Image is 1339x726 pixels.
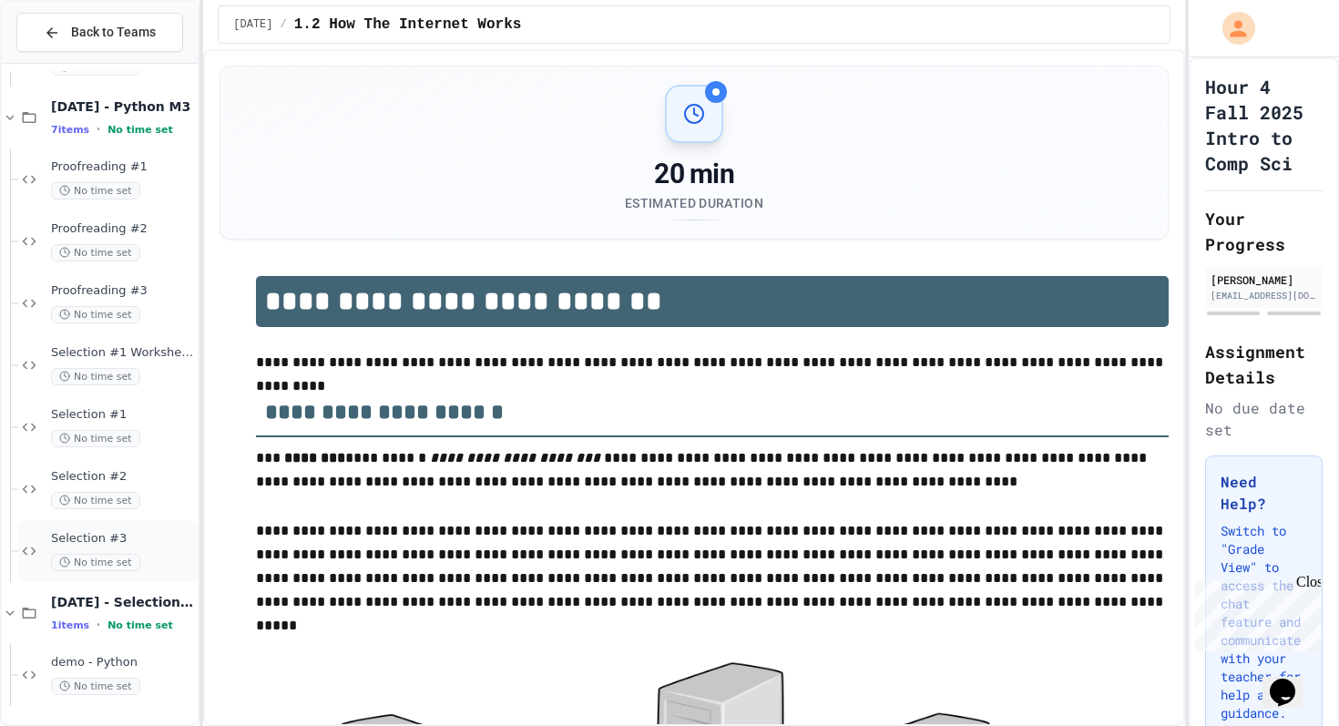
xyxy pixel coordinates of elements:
[281,17,287,32] span: /
[51,182,140,199] span: No time set
[294,14,522,36] span: 1.2 How The Internet Works
[51,98,194,115] span: [DATE] - Python M3
[51,492,140,509] span: No time set
[51,619,89,631] span: 1 items
[1205,339,1323,390] h2: Assignment Details
[51,531,194,547] span: Selection #3
[107,619,173,631] span: No time set
[51,594,194,610] span: [DATE] - Selection #2
[1221,522,1307,722] p: Switch to "Grade View" to access the chat feature and communicate with your teacher for help and ...
[625,194,763,212] div: Estimated Duration
[1221,471,1307,515] h3: Need Help?
[51,159,194,175] span: Proofreading #1
[107,124,173,136] span: No time set
[71,23,156,42] span: Back to Teams
[1211,271,1317,288] div: [PERSON_NAME]
[1188,574,1321,651] iframe: chat widget
[51,407,194,423] span: Selection #1
[7,7,126,116] div: Chat with us now!Close
[51,244,140,261] span: No time set
[1262,653,1321,708] iframe: chat widget
[51,655,194,670] span: demo - Python
[51,306,140,323] span: No time set
[51,368,140,385] span: No time set
[51,124,89,136] span: 7 items
[233,17,272,32] span: August 20
[51,678,140,695] span: No time set
[51,345,194,361] span: Selection #1 Worksheet Verify
[1205,74,1323,176] h1: Hour 4 Fall 2025 Intro to Comp Sci
[97,618,100,632] span: •
[51,283,194,299] span: Proofreading #3
[1203,7,1260,49] div: My Account
[625,158,763,190] div: 20 min
[97,122,100,137] span: •
[1205,397,1323,441] div: No due date set
[51,554,140,571] span: No time set
[51,430,140,447] span: No time set
[1211,289,1317,302] div: [EMAIL_ADDRESS][DOMAIN_NAME]
[51,469,194,485] span: Selection #2
[51,221,194,237] span: Proofreading #2
[1205,206,1323,257] h2: Your Progress
[16,13,183,52] button: Back to Teams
